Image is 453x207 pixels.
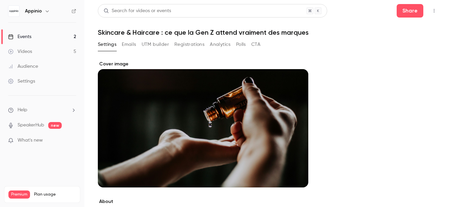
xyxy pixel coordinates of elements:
[210,39,231,50] button: Analytics
[98,61,308,187] section: Cover image
[18,122,44,129] a: SpeakerHub
[18,107,27,114] span: Help
[25,8,42,14] h6: Appinio
[98,61,308,67] label: Cover image
[68,138,76,144] iframe: Noticeable Trigger
[397,4,423,18] button: Share
[122,39,136,50] button: Emails
[98,28,440,36] h1: Skincare & Haircare : ce que la Gen Z attend vraiment des marques
[48,122,62,129] span: new
[8,48,32,55] div: Videos
[8,78,35,85] div: Settings
[8,190,30,199] span: Premium
[98,39,116,50] button: Settings
[8,6,19,17] img: Appinio
[18,137,43,144] span: What's new
[142,39,169,50] button: UTM builder
[8,107,76,114] li: help-dropdown-opener
[8,33,31,40] div: Events
[174,39,204,50] button: Registrations
[251,39,260,50] button: CTA
[104,7,171,14] div: Search for videos or events
[8,63,38,70] div: Audience
[34,192,76,197] span: Plan usage
[236,39,246,50] button: Polls
[98,198,308,205] label: About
